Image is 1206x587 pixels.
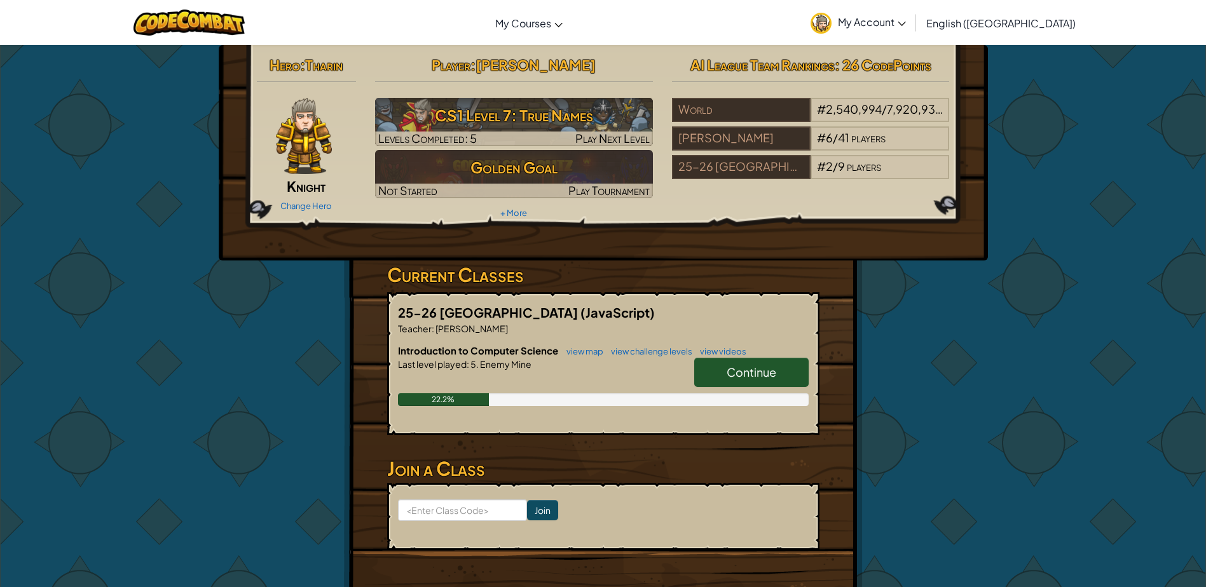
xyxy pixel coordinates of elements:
[375,150,653,198] img: Golden Goal
[300,56,305,74] span: :
[398,304,580,320] span: 25-26 [GEOGRAPHIC_DATA]
[387,454,819,483] h3: Join a Class
[944,102,978,116] span: players
[672,138,950,153] a: [PERSON_NAME]#6/41players
[672,126,811,151] div: [PERSON_NAME]
[398,323,432,334] span: Teacher
[694,346,746,356] a: view videos
[375,98,653,146] img: CS1 Level 7: True Names
[434,323,508,334] span: [PERSON_NAME]
[398,358,467,370] span: Last level played
[605,346,692,356] a: view challenge levels
[560,346,603,356] a: view map
[495,17,551,30] span: My Courses
[672,98,811,122] div: World
[833,159,838,173] span: /
[489,6,569,40] a: My Courses
[479,358,531,370] span: Enemy Mine
[847,159,881,173] span: players
[378,131,477,145] span: Levels Completed: 5
[476,56,596,74] span: [PERSON_NAME]
[835,56,931,74] span: : 26 CodePoints
[817,130,826,145] span: #
[672,167,950,182] a: 25-26 [GEOGRAPHIC_DATA]#2/9players
[375,153,653,182] h3: Golden Goal
[134,10,245,36] img: CodeCombat logo
[727,365,776,379] span: Continue
[672,155,811,179] div: 25-26 [GEOGRAPHIC_DATA]
[270,56,300,74] span: Hero
[672,110,950,125] a: World#2,540,994/7,920,934players
[375,150,653,198] a: Golden GoalNot StartedPlay Tournament
[826,130,833,145] span: 6
[926,17,1076,30] span: English ([GEOGRAPHIC_DATA])
[804,3,912,43] a: My Account
[811,13,832,34] img: avatar
[826,159,833,173] span: 2
[887,102,943,116] span: 7,920,934
[580,304,655,320] span: (JavaScript)
[398,344,560,356] span: Introduction to Computer Science
[851,130,886,145] span: players
[833,130,838,145] span: /
[378,183,437,198] span: Not Started
[817,159,826,173] span: #
[882,102,887,116] span: /
[375,101,653,130] h3: CS1 Level 7: True Names
[398,393,489,406] div: 22.2%
[398,499,527,521] input: <Enter Class Code>
[527,500,558,520] input: Join
[575,131,650,145] span: Play Next Level
[287,177,325,195] span: Knight
[280,201,332,211] a: Change Hero
[432,56,470,74] span: Player
[838,159,845,173] span: 9
[920,6,1082,40] a: English ([GEOGRAPHIC_DATA])
[838,130,849,145] span: 41
[276,98,332,174] img: knight-pose.png
[305,56,343,74] span: Tharin
[387,260,819,289] h3: Current Classes
[838,15,906,29] span: My Account
[817,102,826,116] span: #
[375,98,653,146] a: Play Next Level
[826,102,882,116] span: 2,540,994
[690,56,835,74] span: AI League Team Rankings
[500,208,527,218] a: + More
[432,323,434,334] span: :
[469,358,479,370] span: 5.
[568,183,650,198] span: Play Tournament
[467,358,469,370] span: :
[470,56,476,74] span: :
